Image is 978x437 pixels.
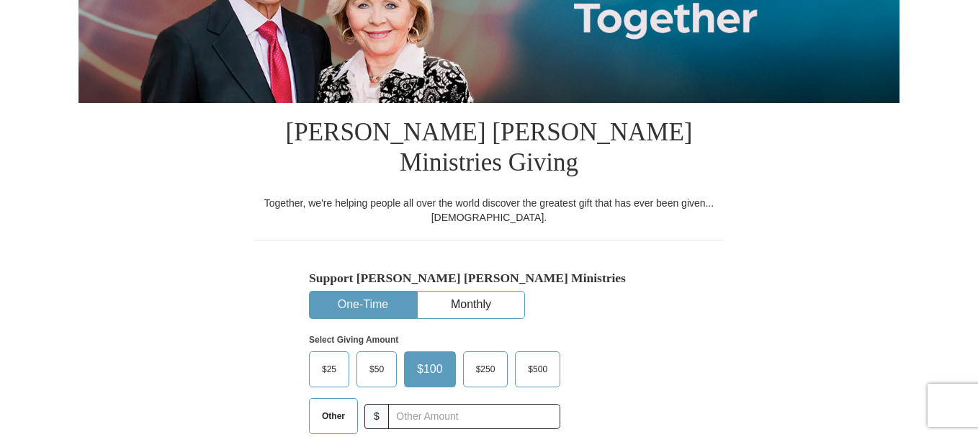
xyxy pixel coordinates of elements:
[309,271,669,286] h5: Support [PERSON_NAME] [PERSON_NAME] Ministries
[410,359,450,380] span: $100
[315,405,352,427] span: Other
[362,359,391,380] span: $50
[388,404,560,429] input: Other Amount
[255,196,723,225] div: Together, we're helping people all over the world discover the greatest gift that has ever been g...
[309,335,398,345] strong: Select Giving Amount
[255,103,723,196] h1: [PERSON_NAME] [PERSON_NAME] Ministries Giving
[469,359,503,380] span: $250
[315,359,344,380] span: $25
[418,292,524,318] button: Monthly
[310,292,416,318] button: One-Time
[364,404,389,429] span: $
[521,359,555,380] span: $500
